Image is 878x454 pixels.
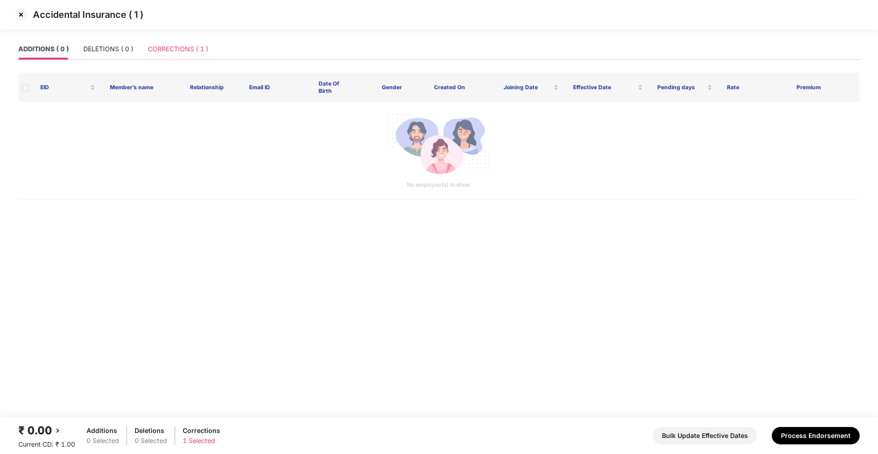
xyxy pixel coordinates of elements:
[573,84,636,91] span: Effective Date
[135,426,167,436] div: Deletions
[357,73,427,102] th: Gender
[772,427,860,444] button: Process Endorsement
[52,425,63,436] img: svg+xml;base64,PHN2ZyBpZD0iQmFjay0yMHgyMCIgeG1sbnM9Imh0dHA6Ly93d3cudzMub3JnLzIwMDAvc3ZnIiB3aWR0aD...
[566,73,650,102] th: Effective Date
[183,436,220,446] div: 1 Selected
[148,44,208,54] div: CORRECTIONS ( 1 )
[504,84,552,91] span: Joining Date
[427,73,496,102] th: Created On
[33,73,103,102] th: EID
[650,73,720,102] th: Pending days
[789,73,859,102] th: Premium
[87,426,119,436] div: Additions
[311,73,357,102] th: Date Of Birth
[653,427,757,444] button: Bulk Update Effective Dates
[18,440,75,448] span: Current CD: ₹ 1.00
[657,84,705,91] span: Pending days
[33,9,143,20] p: Accidental Insurance ( 1 )
[172,73,242,102] th: Relationship
[18,44,69,54] div: ADDITIONS ( 0 )
[496,73,566,102] th: Joining Date
[720,73,789,102] th: Rate
[40,84,88,91] span: EID
[83,44,133,54] div: DELETIONS ( 0 )
[183,426,220,436] div: Corrections
[87,436,119,446] div: 0 Selected
[387,109,490,181] img: svg+xml;base64,PHN2ZyB4bWxucz0iaHR0cDovL3d3dy53My5vcmcvMjAwMC9zdmciIGlkPSJNdWx0aXBsZV9lbXBsb3llZS...
[26,181,851,189] p: No employee(s) to show
[242,73,311,102] th: Email ID
[103,73,172,102] th: Member’s name
[18,422,75,439] div: ₹ 0.00
[14,7,28,22] img: svg+xml;base64,PHN2ZyBpZD0iQ3Jvc3MtMzJ4MzIiIHhtbG5zPSJodHRwOi8vd3d3LnczLm9yZy8yMDAwL3N2ZyIgd2lkdG...
[135,436,167,446] div: 0 Selected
